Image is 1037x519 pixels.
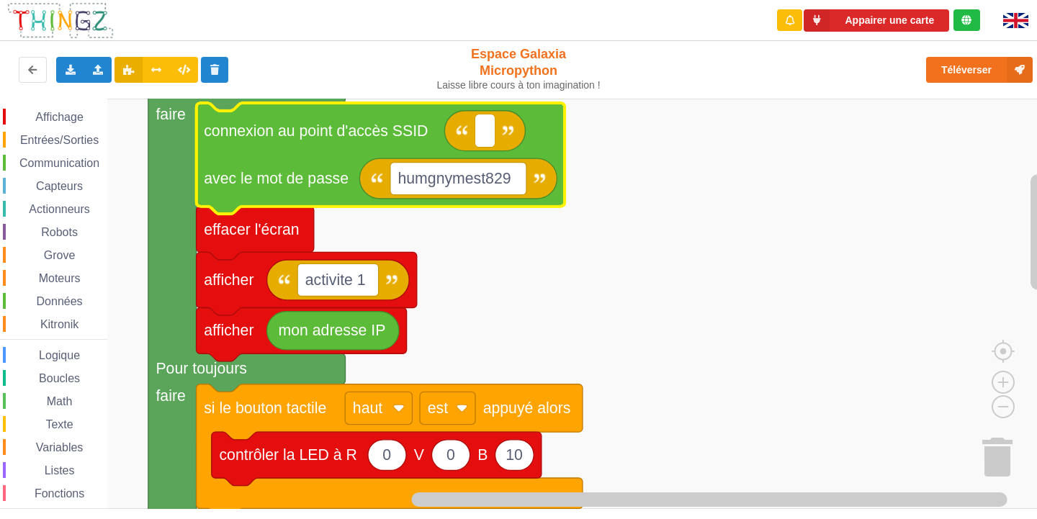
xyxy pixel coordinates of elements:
img: thingz_logo.png [6,1,115,40]
span: Variables [34,441,86,453]
text: activite 1 [305,271,366,289]
span: Robots [39,226,80,238]
text: 10 [506,446,523,464]
text: Pour toujours [156,361,246,378]
text: faire [156,387,185,405]
text: contrôler la LED à R [219,446,356,464]
text: connexion au point d'accès SSID [204,122,428,140]
div: Espace Galaxia Micropython [431,46,607,91]
span: Capteurs [34,180,85,192]
div: Laisse libre cours à ton imagination ! [431,79,607,91]
span: Fonctions [32,487,86,500]
span: Affichage [33,111,85,123]
span: Kitronik [38,318,81,330]
span: Logique [37,349,82,361]
text: appuyé alors [483,400,571,417]
span: Données [35,295,85,307]
text: faire [156,106,185,123]
span: Boucles [37,372,82,384]
text: effacer l'écran [204,221,299,238]
span: Listes [42,464,77,477]
img: gb.png [1003,13,1028,28]
text: 0 [382,446,391,464]
text: est [428,400,448,417]
span: Moteurs [37,272,83,284]
text: humgnymest829 [398,170,511,187]
text: afficher [204,271,253,289]
text: avec le mot de passe [204,170,349,187]
button: Appairer une carte [804,9,949,32]
span: Communication [17,157,102,169]
span: Texte [43,418,75,430]
div: Tu es connecté au serveur de création de Thingz [953,9,980,31]
text: 0 [446,446,455,464]
button: Téléverser [926,57,1033,83]
text: haut [353,400,382,417]
text: V [414,446,425,464]
text: afficher [204,322,253,339]
span: Actionneurs [27,203,92,215]
span: Grove [42,249,78,261]
text: mon adresse IP [279,322,386,339]
span: Math [45,395,75,407]
span: Entrées/Sorties [18,134,101,146]
text: B [477,446,488,464]
text: si le bouton tactile [204,400,326,417]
